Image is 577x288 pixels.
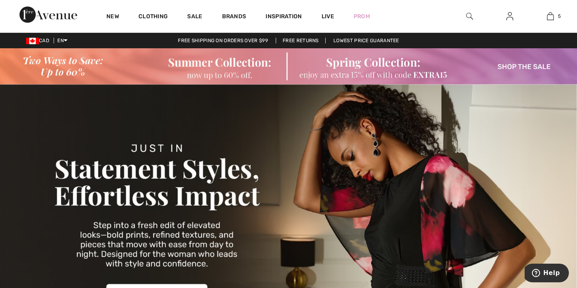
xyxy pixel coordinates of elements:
a: Sign In [500,11,520,21]
span: CAD [26,38,52,43]
a: Live [322,12,334,21]
img: 1ère Avenue [19,6,77,23]
img: My Info [506,11,513,21]
a: Free shipping on orders over $99 [171,38,274,43]
a: Clothing [138,13,168,21]
a: Lowest Price Guarantee [327,38,406,43]
iframe: Opens a widget where you can find more information [525,264,569,284]
img: search the website [466,11,473,21]
img: Canadian Dollar [26,38,39,44]
a: 5 [531,11,570,21]
a: Sale [187,13,202,21]
img: My Bag [547,11,554,21]
a: Free Returns [276,38,326,43]
span: EN [57,38,67,43]
a: New [106,13,119,21]
span: Inspiration [266,13,302,21]
a: Prom [354,12,370,21]
a: Brands [222,13,246,21]
span: 5 [558,13,561,20]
